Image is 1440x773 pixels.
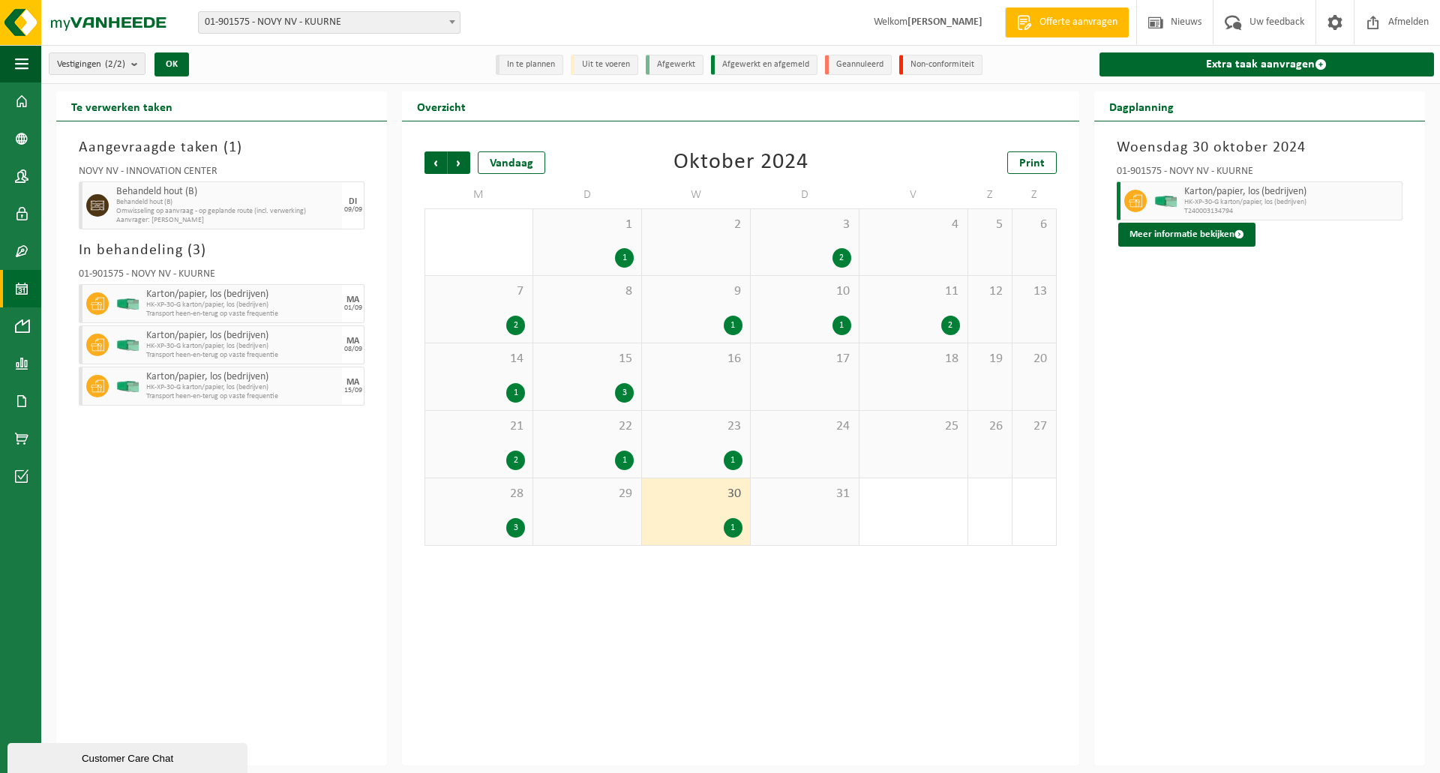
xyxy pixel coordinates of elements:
h3: Aangevraagde taken ( ) [79,136,364,159]
span: 22 [541,418,634,435]
li: In te plannen [496,55,563,75]
span: 14 [433,351,525,367]
span: 29 [541,486,634,502]
span: 2 [649,217,742,233]
span: Karton/papier, los (bedrijven) [1184,186,1398,198]
span: 18 [867,351,960,367]
span: 7 [433,283,525,300]
li: Afgewerkt [646,55,703,75]
div: MA [346,378,359,387]
span: 17 [758,351,851,367]
span: Behandeld hout (B) [116,186,338,198]
a: Offerte aanvragen [1005,7,1129,37]
span: 28 [433,486,525,502]
span: Transport heen-en-terug op vaste frequentie [146,310,338,319]
div: 3 [615,383,634,403]
div: 1 [615,451,634,470]
div: 2 [506,316,525,335]
span: 1 [541,217,634,233]
strong: [PERSON_NAME] [907,16,982,28]
td: V [859,181,968,208]
span: 27 [1020,418,1048,435]
span: 16 [649,351,742,367]
span: 24 [758,418,851,435]
span: Karton/papier, los (bedrijven) [146,289,338,301]
a: Extra taak aanvragen [1099,52,1434,76]
button: OK [154,52,189,76]
span: Aanvrager: [PERSON_NAME] [116,216,338,225]
button: Vestigingen(2/2) [49,52,145,75]
span: 11 [867,283,960,300]
span: 8 [541,283,634,300]
span: HK-XP-30-G karton/papier, los (bedrijven) [1184,198,1398,207]
td: D [533,181,642,208]
h2: Overzicht [402,91,481,121]
td: Z [1012,181,1057,208]
span: 13 [1020,283,1048,300]
div: 01/09 [344,304,362,312]
span: 4 [867,217,960,233]
li: Geannuleerd [825,55,892,75]
span: 6 [1020,217,1048,233]
h3: In behandeling ( ) [79,239,364,262]
div: 1 [724,451,742,470]
div: 1 [615,248,634,268]
span: 26 [976,418,1004,435]
span: 01-901575 - NOVY NV - KUURNE [199,12,460,33]
span: 23 [649,418,742,435]
div: Vandaag [478,151,545,174]
span: HK-XP-30-G karton/papier, los (bedrijven) [146,342,338,351]
span: 1 [229,140,237,155]
span: 30 [649,486,742,502]
span: 3 [758,217,851,233]
span: 01-901575 - NOVY NV - KUURNE [198,11,460,34]
span: HK-XP-30-G karton/papier, los (bedrijven) [146,383,338,392]
td: D [751,181,859,208]
div: 08/09 [344,346,362,353]
div: 1 [506,383,525,403]
div: 2 [832,248,851,268]
td: M [424,181,533,208]
span: 20 [1020,351,1048,367]
div: 3 [506,518,525,538]
li: Afgewerkt en afgemeld [711,55,817,75]
div: 15/09 [344,387,362,394]
td: Z [968,181,1012,208]
span: 5 [976,217,1004,233]
div: 01-901575 - NOVY NV - KUURNE [79,269,364,284]
div: 1 [724,316,742,335]
li: Non-conformiteit [899,55,982,75]
span: Volgende [448,151,470,174]
span: 12 [976,283,1004,300]
div: MA [346,295,359,304]
span: Print [1019,157,1045,169]
h2: Te verwerken taken [56,91,187,121]
div: NOVY NV - INNOVATION CENTER [79,166,364,181]
span: Karton/papier, los (bedrijven) [146,330,338,342]
span: Behandeld hout (B) [116,198,338,207]
div: DI [349,197,357,206]
iframe: chat widget [7,740,250,773]
span: 25 [867,418,960,435]
h2: Dagplanning [1094,91,1189,121]
span: 9 [649,283,742,300]
img: HK-XP-30-GN-00 [116,381,139,392]
h3: Woensdag 30 oktober 2024 [1117,136,1402,159]
div: 1 [724,518,742,538]
td: W [642,181,751,208]
span: 31 [758,486,851,502]
div: MA [346,337,359,346]
a: Print [1007,151,1057,174]
span: 10 [758,283,851,300]
span: Karton/papier, los (bedrijven) [146,371,338,383]
span: Omwisseling op aanvraag - op geplande route (incl. verwerking) [116,207,338,216]
div: 2 [506,451,525,470]
span: 3 [193,243,201,258]
div: 2 [941,316,960,335]
img: HK-XP-30-GN-00 [116,340,139,351]
span: T240003134794 [1184,207,1398,216]
button: Meer informatie bekijken [1118,223,1255,247]
div: 1 [832,316,851,335]
span: HK-XP-30-G karton/papier, los (bedrijven) [146,301,338,310]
